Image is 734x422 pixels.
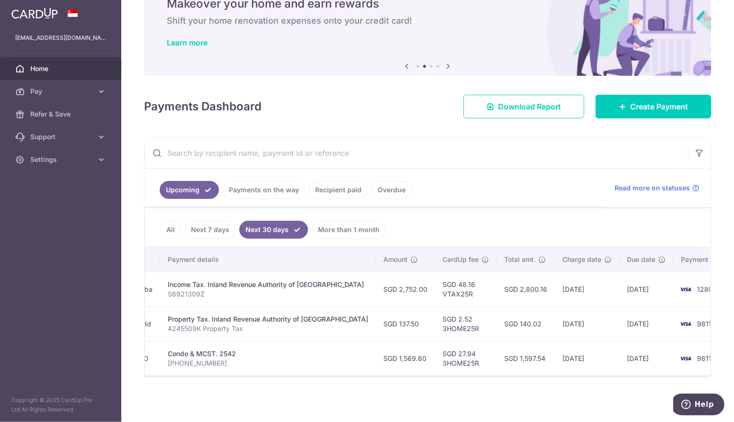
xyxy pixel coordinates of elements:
p: 4245509K Property Tax [168,324,368,333]
td: SGD 1,597.54 [497,341,555,376]
a: All [160,221,181,239]
a: Download Report [463,95,584,118]
span: Due date [627,255,655,264]
div: Condo & MCST. 2542 [168,349,368,359]
a: Create Payment [596,95,711,118]
td: SGD 140.02 [497,306,555,341]
td: SGD 2.52 3HOME25R [435,306,497,341]
td: [DATE] [619,272,673,306]
span: 9811 [697,320,711,328]
td: [DATE] [555,272,619,306]
span: Pay [30,87,93,96]
span: 1280 [697,285,713,293]
span: Home [30,64,93,73]
a: Upcoming [160,181,219,199]
span: Total amt. [504,255,535,264]
td: [DATE] [555,341,619,376]
span: CardUp fee [443,255,479,264]
span: Charge date [562,255,601,264]
span: Amount [383,255,408,264]
a: Next 7 days [185,221,236,239]
p: S6921309Z [168,289,368,299]
h6: Shift your home renovation expenses onto your credit card! [167,15,689,27]
th: Payment details [160,247,376,272]
a: Overdue [372,181,412,199]
p: [EMAIL_ADDRESS][DOMAIN_NAME] [15,33,106,43]
td: SGD 27.94 3HOME25R [435,341,497,376]
img: Bank Card [676,353,695,364]
span: Create Payment [630,101,688,112]
td: SGD 2,752.00 [376,272,435,306]
span: Read more on statuses [615,183,690,193]
a: More than 1 month [312,221,386,239]
iframe: Opens a widget where you can find more information [673,394,725,417]
span: Refer & Save [30,109,93,119]
img: Bank Card [676,284,695,295]
a: Learn more [167,38,208,47]
td: SGD 137.50 [376,306,435,341]
td: SGD 2,800.16 [497,272,555,306]
a: Read more on statuses [615,183,699,193]
div: Income Tax. Inland Revenue Authority of [GEOGRAPHIC_DATA] [168,280,368,289]
span: 9811 [697,354,711,362]
td: [DATE] [619,306,673,341]
img: CardUp [11,8,58,19]
span: Support [30,132,93,142]
td: [DATE] [555,306,619,341]
div: Property Tax. Inland Revenue Authority of [GEOGRAPHIC_DATA] [168,314,368,324]
td: [DATE] [619,341,673,376]
input: Search by recipient name, payment id or reference [145,138,688,168]
span: Download Report [498,101,561,112]
img: Bank Card [676,318,695,330]
a: Recipient paid [309,181,368,199]
td: SGD 1,569.60 [376,341,435,376]
h4: Payments Dashboard [144,98,262,115]
a: Next 30 days [239,221,308,239]
p: [PHONE_NUMBER] [168,359,368,368]
td: SGD 48.16 VTAX25R [435,272,497,306]
span: Settings [30,155,93,164]
a: Payments on the way [223,181,305,199]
